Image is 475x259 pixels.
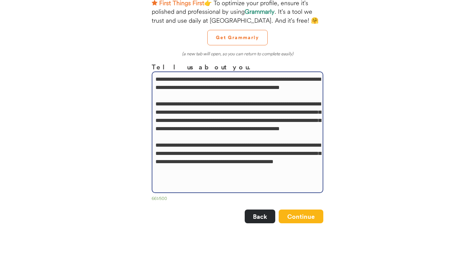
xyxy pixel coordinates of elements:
[279,210,323,223] button: Continue
[152,62,323,72] h3: Tell us about you.
[182,51,293,56] em: (a new tab will open, so you can return to complete easily)
[207,30,268,45] button: Get Grammarly
[152,196,323,203] div: 661/500
[245,210,275,223] button: Back
[245,8,275,15] strong: Grammarly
